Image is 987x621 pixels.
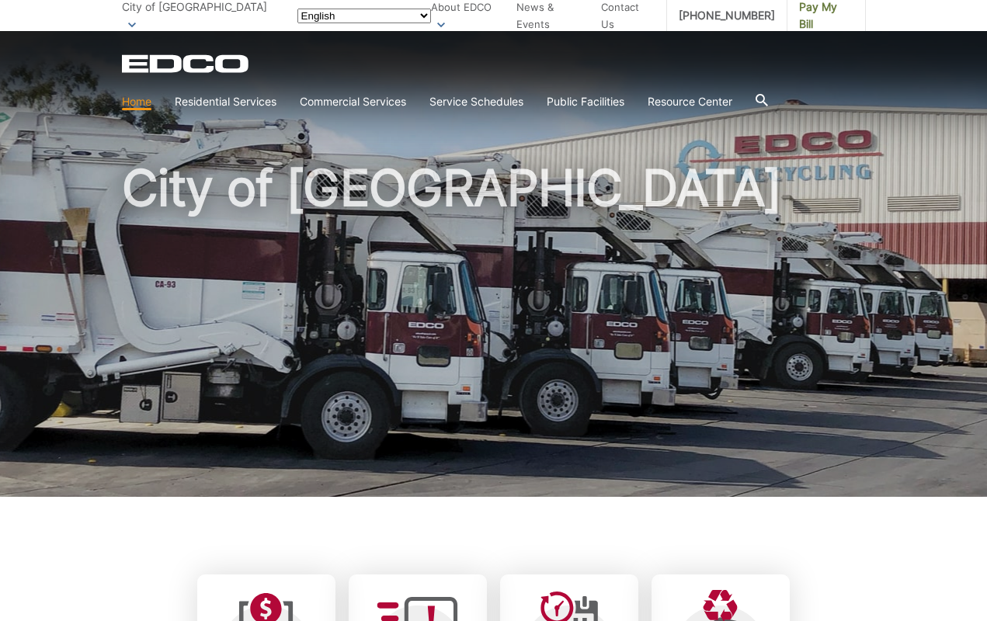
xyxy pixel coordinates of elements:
[297,9,431,23] select: Select a language
[429,93,523,110] a: Service Schedules
[122,93,151,110] a: Home
[122,54,251,73] a: EDCD logo. Return to the homepage.
[547,93,624,110] a: Public Facilities
[300,93,406,110] a: Commercial Services
[648,93,732,110] a: Resource Center
[122,163,866,504] h1: City of [GEOGRAPHIC_DATA]
[175,93,276,110] a: Residential Services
